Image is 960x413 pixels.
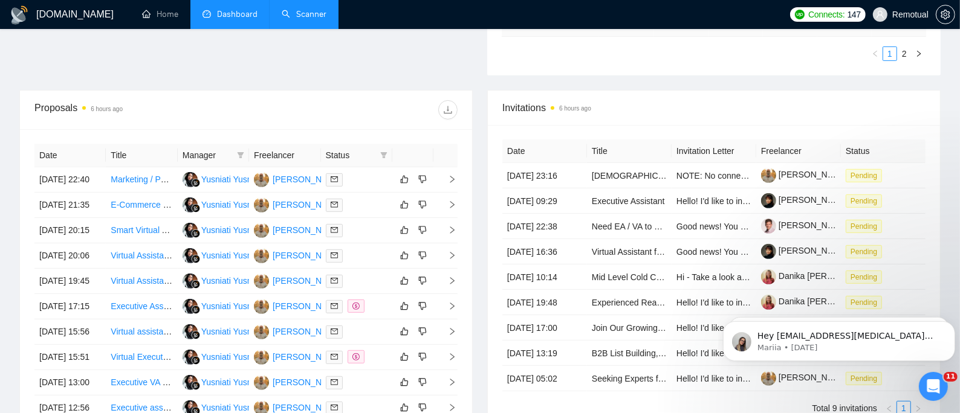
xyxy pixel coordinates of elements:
td: [DATE] 05:02 [502,366,587,391]
img: DM [254,299,269,314]
span: Pending [846,194,882,208]
td: Need EA / VA to set up financial planning meetings, lead gen, administrative work. [587,214,672,239]
img: c1yqdw3H2lHxLC6N58DI7ic_Loxoko_tvP2eQSrshOc5PCzf0XDOoRIepf8e-Mz9qU [761,219,776,234]
button: dislike [415,197,430,212]
td: Executive Assistant [587,188,672,214]
div: Proposals [34,100,246,120]
button: like [397,274,412,288]
a: DM[PERSON_NAME] [254,275,342,285]
button: dislike [415,299,430,313]
img: DM [254,375,269,390]
span: right [438,277,456,285]
span: dislike [418,200,427,210]
span: dislike [418,174,427,184]
span: dislike [418,403,427,412]
td: [DATE] 09:29 [502,188,587,214]
a: YYYusniati Yusniati [183,402,263,412]
div: Yusniati Yusniati [201,274,263,287]
div: Yusniati Yusniati [201,299,263,313]
a: Mid Level Cold Caller for Appointment Setting [592,272,762,282]
a: YYYusniati Yusniati [183,199,263,209]
a: Need EA / VA to set up financial planning meetings, lead gen, administrative work. [592,222,898,231]
button: dislike [415,172,430,187]
span: mail [331,252,338,259]
div: [PERSON_NAME] [273,299,342,313]
span: Connects: [808,8,845,21]
span: right [438,353,456,361]
img: DM [254,197,269,213]
a: DM[PERSON_NAME] [254,402,342,412]
a: Smart Virtual Assistant for repetitive work [111,225,265,235]
a: YYYusniati Yusniati [183,275,263,285]
span: dollar [352,303,360,310]
img: DM [254,274,269,289]
button: download [438,100,458,120]
img: c1rxu-EbP6ZunR3KvnZZjdFTKZ44AADj4cIer0EibFwJkEbdPzsNYE0UCxf8amv1rz [761,244,776,259]
td: Mid Level Cold Caller for Appointment Setting [587,264,672,290]
img: YY [183,375,198,390]
span: mail [331,226,338,234]
img: YY [183,223,198,238]
a: Virtual Assistant / Executive Assistant with some light SDR like work [111,251,365,260]
img: YY [183,172,198,187]
button: like [397,248,412,263]
span: dashboard [203,10,211,18]
div: Yusniati Yusniati [201,173,263,186]
span: like [400,200,409,210]
img: DM [254,324,269,339]
img: gigradar-bm.png [192,306,200,314]
img: gigradar-bm.png [192,331,200,339]
span: dislike [418,377,427,387]
a: Pending [846,221,887,231]
button: left [868,46,883,61]
span: filter [380,152,388,159]
th: Date [502,139,587,163]
div: [PERSON_NAME] [273,350,342,363]
img: YY [183,350,198,365]
td: [DATE] 15:56 [34,319,106,345]
button: dislike [415,324,430,339]
div: [PERSON_NAME] [273,198,342,211]
span: filter [378,146,390,164]
a: Virtual Assistant for C-Section Recovery Support [111,276,293,286]
div: [PERSON_NAME] [273,274,342,287]
a: Pending [846,272,887,281]
span: filter [235,146,247,164]
td: [DATE] 16:36 [502,239,587,264]
div: Yusniati Yusniati [201,350,263,363]
a: Executive Assistant for Investor Scheduling & Pipeline Management (Immediate Start) [111,301,432,311]
th: Manager [178,144,249,167]
a: searchScanner [282,9,326,19]
img: DM [254,248,269,263]
button: like [397,172,412,187]
span: left [872,50,879,57]
img: gigradar-bm.png [192,204,200,213]
td: Virtual Executive Assistant for Boutique Law Firm (Marketing, Client Care, and Admin) [106,345,177,370]
span: dollar [352,353,360,360]
a: [PERSON_NAME] [761,170,848,179]
th: Freelancer [756,139,841,163]
div: [PERSON_NAME] [273,325,342,338]
td: [DATE] 22:40 [34,167,106,193]
span: like [400,327,409,336]
td: Smart Virtual Assistant for repetitive work [106,218,177,243]
th: Date [34,144,106,167]
img: YY [183,248,198,263]
time: 6 hours ago [559,105,591,112]
td: Native Speakers of Tamil – Talent Bench for Future Managed Services Recording Projects [587,163,672,188]
span: right [915,50,923,57]
span: like [400,403,409,412]
a: Pending [846,170,887,180]
a: Virtual Assistant for VP of Events & HR (Catering Company) [592,247,816,257]
span: mail [331,353,338,360]
img: logo [10,5,29,25]
span: 11 [944,372,958,382]
td: Seeking Experts from Leading Contractors & Trades Firms – Paid Survey [587,366,672,391]
div: Yusniati Yusniati [201,325,263,338]
td: [DATE] 15:51 [34,345,106,370]
span: right [915,405,922,412]
span: Pending [846,271,882,284]
td: [DATE] 19:45 [34,269,106,294]
a: Virtual Executive Assistant for Boutique Law Firm (Marketing, Client Care, and Admin) [111,352,432,362]
div: [PERSON_NAME] [273,376,342,389]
